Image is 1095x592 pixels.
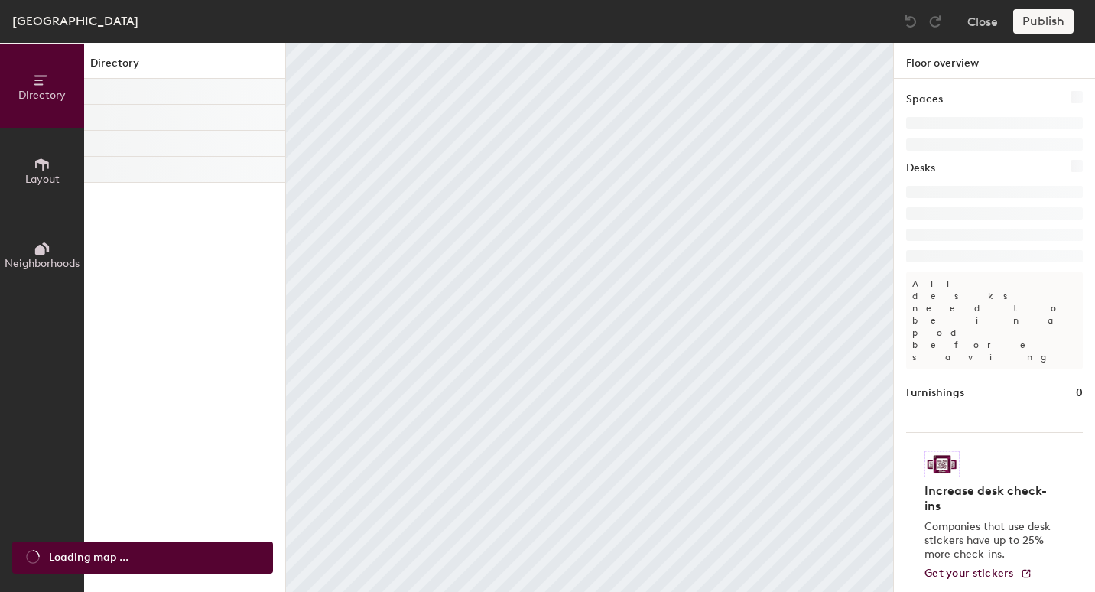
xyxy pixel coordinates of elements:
[906,91,943,108] h1: Spaces
[5,257,80,270] span: Neighborhoods
[924,567,1014,580] span: Get your stickers
[906,385,964,402] h1: Furnishings
[49,549,128,566] span: Loading map ...
[18,89,66,102] span: Directory
[84,55,285,79] h1: Directory
[924,520,1055,561] p: Companies that use desk stickers have up to 25% more check-ins.
[967,9,998,34] button: Close
[12,11,138,31] div: [GEOGRAPHIC_DATA]
[924,483,1055,514] h4: Increase desk check-ins
[286,43,893,592] canvas: Map
[906,272,1083,369] p: All desks need to be in a pod before saving
[903,14,918,29] img: Undo
[928,14,943,29] img: Redo
[924,451,960,477] img: Sticker logo
[894,43,1095,79] h1: Floor overview
[1076,385,1083,402] h1: 0
[25,173,60,186] span: Layout
[906,160,935,177] h1: Desks
[924,568,1032,581] a: Get your stickers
